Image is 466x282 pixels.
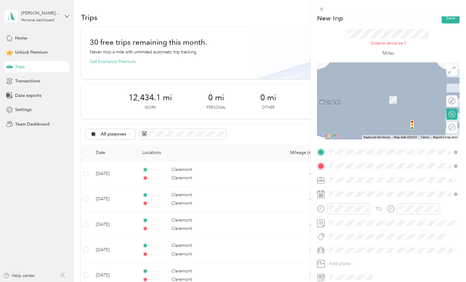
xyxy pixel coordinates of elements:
[431,247,466,282] iframe: Everlance-gr Chat Button Frame
[442,13,460,23] button: Save
[317,14,343,23] p: New Trip
[433,135,458,139] a: Report a map error
[394,135,417,139] span: Map data ©2025
[421,135,429,139] a: Terms (opens in new tab)
[382,49,394,57] p: Miles
[364,135,390,139] button: Keyboard shortcuts
[348,41,429,46] div: Distance cannot be 0
[327,259,460,268] button: Add photo
[319,131,339,139] img: Google
[376,206,382,212] div: TO
[319,131,339,139] a: Open this area in Google Maps (opens a new window)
